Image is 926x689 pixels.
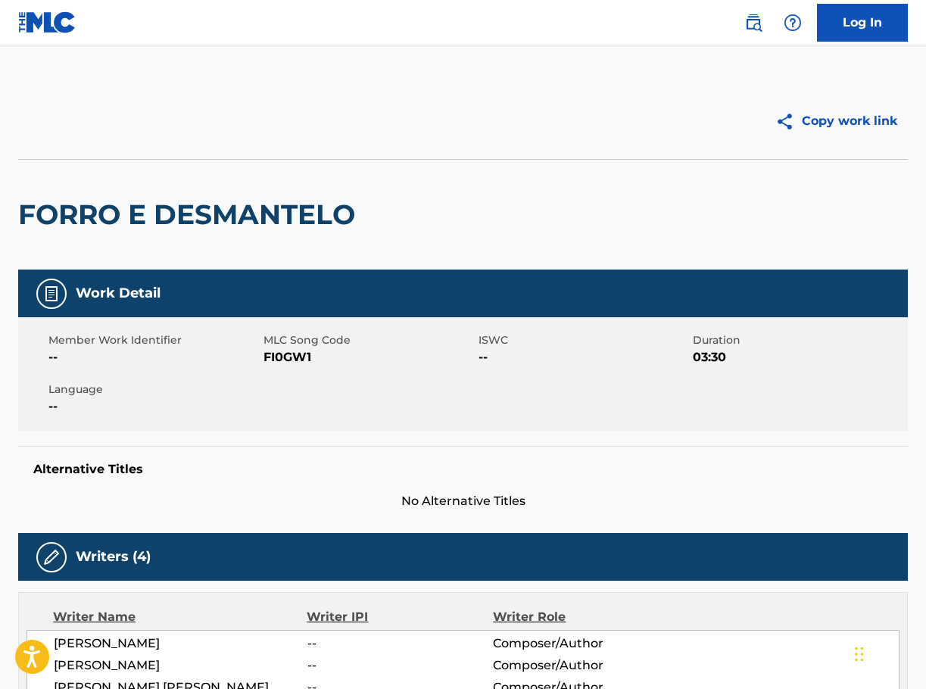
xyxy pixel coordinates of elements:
[18,492,908,510] span: No Alternative Titles
[693,332,904,348] span: Duration
[33,462,893,477] h5: Alternative Titles
[479,348,690,366] span: --
[744,14,762,32] img: search
[76,285,161,302] h5: Work Detail
[263,332,475,348] span: MLC Song Code
[42,285,61,303] img: Work Detail
[778,8,808,38] div: Help
[48,382,260,397] span: Language
[775,112,802,131] img: Copy work link
[307,656,494,675] span: --
[53,608,307,626] div: Writer Name
[784,14,802,32] img: help
[850,616,926,689] iframe: Chat Widget
[493,608,663,626] div: Writer Role
[493,656,662,675] span: Composer/Author
[307,634,494,653] span: --
[765,102,908,140] button: Copy work link
[54,634,307,653] span: [PERSON_NAME]
[18,11,76,33] img: MLC Logo
[738,8,769,38] a: Public Search
[307,608,493,626] div: Writer IPI
[855,631,864,677] div: Drag
[54,656,307,675] span: [PERSON_NAME]
[479,332,690,348] span: ISWC
[18,198,363,232] h2: FORRO E DESMANTELO
[48,332,260,348] span: Member Work Identifier
[48,397,260,416] span: --
[817,4,908,42] a: Log In
[263,348,475,366] span: FI0GW1
[76,548,151,566] h5: Writers (4)
[693,348,904,366] span: 03:30
[42,548,61,566] img: Writers
[493,634,662,653] span: Composer/Author
[48,348,260,366] span: --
